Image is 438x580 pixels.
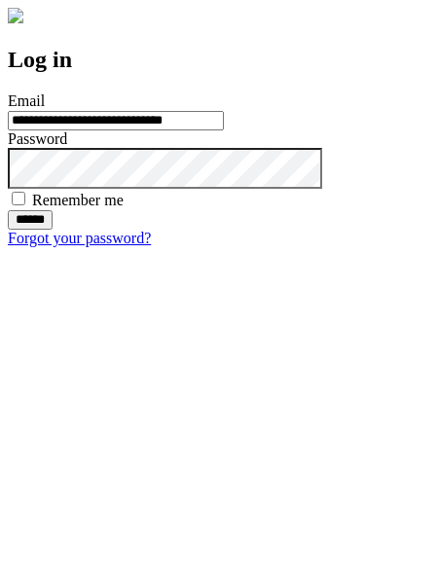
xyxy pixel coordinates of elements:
[32,192,124,208] label: Remember me
[8,8,23,23] img: logo-4e3dc11c47720685a147b03b5a06dd966a58ff35d612b21f08c02c0306f2b779.png
[8,230,151,246] a: Forgot your password?
[8,130,67,147] label: Password
[8,92,45,109] label: Email
[8,47,430,73] h2: Log in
